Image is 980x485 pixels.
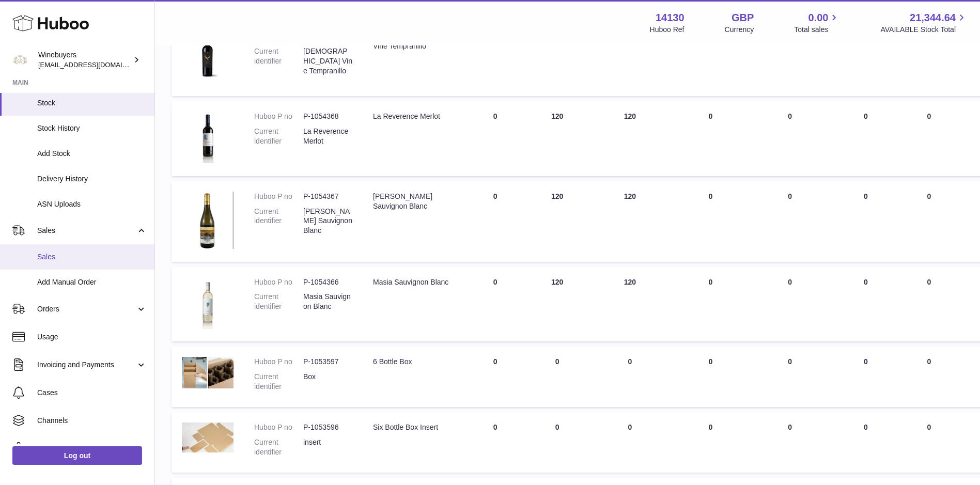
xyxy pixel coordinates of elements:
[303,423,352,432] dd: P-1053596
[464,412,526,473] td: 0
[182,357,234,388] img: product image
[37,444,147,453] span: Settings
[901,21,957,96] td: 0
[526,181,588,262] td: 120
[37,416,147,426] span: Channels
[303,112,352,121] dd: P-1054368
[831,101,901,176] td: 0
[650,25,685,35] div: Huboo Ref
[303,292,352,311] dd: Masia Sauvignon Blanc
[588,181,672,262] td: 120
[303,192,352,201] dd: P-1054367
[37,252,147,262] span: Sales
[526,101,588,176] td: 120
[37,277,147,287] span: Add Manual Order
[672,21,749,96] td: 0
[672,412,749,473] td: 0
[254,46,303,76] dt: Current identifier
[373,112,454,121] div: La Reverence Merlot
[254,112,303,121] dt: Huboo P no
[182,32,234,83] img: product image
[254,277,303,287] dt: Huboo P no
[901,412,957,473] td: 0
[732,11,754,25] strong: GBP
[254,207,303,236] dt: Current identifier
[788,423,792,431] span: 0
[880,11,968,35] a: 21,344.64 AVAILABLE Stock Total
[254,292,303,311] dt: Current identifier
[37,360,136,370] span: Invoicing and Payments
[880,25,968,35] span: AVAILABLE Stock Total
[588,347,672,407] td: 0
[788,278,792,286] span: 0
[303,372,352,392] dd: Box
[656,11,685,25] strong: 14130
[303,437,352,457] dd: insert
[526,267,588,342] td: 120
[303,277,352,287] dd: P-1054366
[303,127,352,146] dd: La Reverence Merlot
[464,181,526,262] td: 0
[725,25,754,35] div: Currency
[254,357,303,367] dt: Huboo P no
[254,192,303,201] dt: Huboo P no
[588,412,672,473] td: 0
[182,423,234,452] img: product image
[672,267,749,342] td: 0
[831,412,901,473] td: 0
[788,192,792,200] span: 0
[901,347,957,407] td: 0
[672,101,749,176] td: 0
[464,21,526,96] td: 0
[303,357,352,367] dd: P-1053597
[672,347,749,407] td: 0
[464,347,526,407] td: 0
[254,372,303,392] dt: Current identifier
[37,98,147,108] span: Stock
[831,21,901,96] td: 0
[588,21,672,96] td: 72
[303,46,352,76] dd: [DEMOGRAPHIC_DATA] Vine Tempranillo
[303,207,352,236] dd: [PERSON_NAME] Sauvignon Blanc
[12,52,28,68] img: internalAdmin-14130@internal.huboo.com
[254,127,303,146] dt: Current identifier
[373,357,454,367] div: 6 Bottle Box
[588,101,672,176] td: 120
[672,181,749,262] td: 0
[373,192,454,211] div: [PERSON_NAME] Sauvignon Blanc
[38,60,152,69] span: [EMAIL_ADDRESS][DOMAIN_NAME]
[373,277,454,287] div: Masia Sauvignon Blanc
[464,101,526,176] td: 0
[12,446,142,465] a: Log out
[794,11,840,35] a: 0.00 Total sales
[831,181,901,262] td: 0
[526,412,588,473] td: 0
[788,112,792,120] span: 0
[794,25,840,35] span: Total sales
[37,123,147,133] span: Stock History
[37,388,147,398] span: Cases
[588,267,672,342] td: 120
[901,267,957,342] td: 0
[831,267,901,342] td: 0
[901,181,957,262] td: 0
[37,149,147,159] span: Add Stock
[37,304,136,314] span: Orders
[831,347,901,407] td: 0
[37,332,147,342] span: Usage
[254,423,303,432] dt: Huboo P no
[901,101,957,176] td: 0
[910,11,956,25] span: 21,344.64
[373,423,454,432] div: Six Bottle Box Insert
[182,277,234,329] img: product image
[182,112,234,163] img: product image
[38,50,131,70] div: Winebuyers
[526,347,588,407] td: 0
[37,174,147,184] span: Delivery History
[37,199,147,209] span: ASN Uploads
[254,437,303,457] dt: Current identifier
[808,11,829,25] span: 0.00
[37,226,136,236] span: Sales
[182,192,234,249] img: product image
[526,21,588,96] td: 72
